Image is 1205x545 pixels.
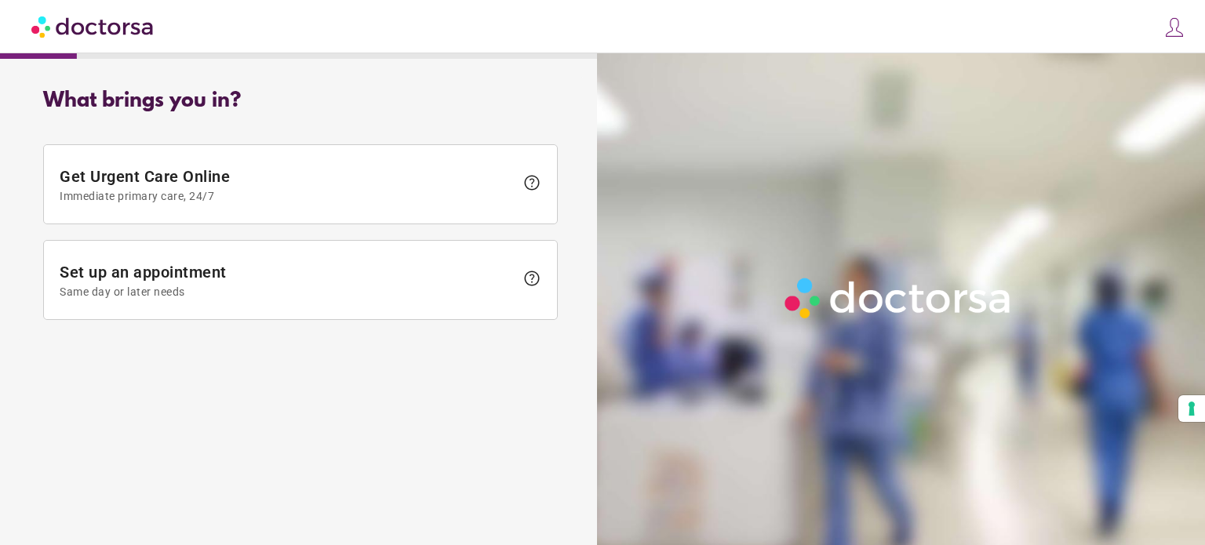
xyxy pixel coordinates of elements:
span: Immediate primary care, 24/7 [60,190,515,202]
span: help [522,269,541,288]
span: Get Urgent Care Online [60,167,515,202]
div: What brings you in? [43,89,558,113]
img: icons8-customer-100.png [1163,16,1185,38]
img: Doctorsa.com [31,9,155,44]
img: Logo-Doctorsa-trans-White-partial-flat.png [778,271,1019,325]
span: help [522,173,541,192]
span: Set up an appointment [60,263,515,298]
span: Same day or later needs [60,285,515,298]
button: Your consent preferences for tracking technologies [1178,395,1205,422]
